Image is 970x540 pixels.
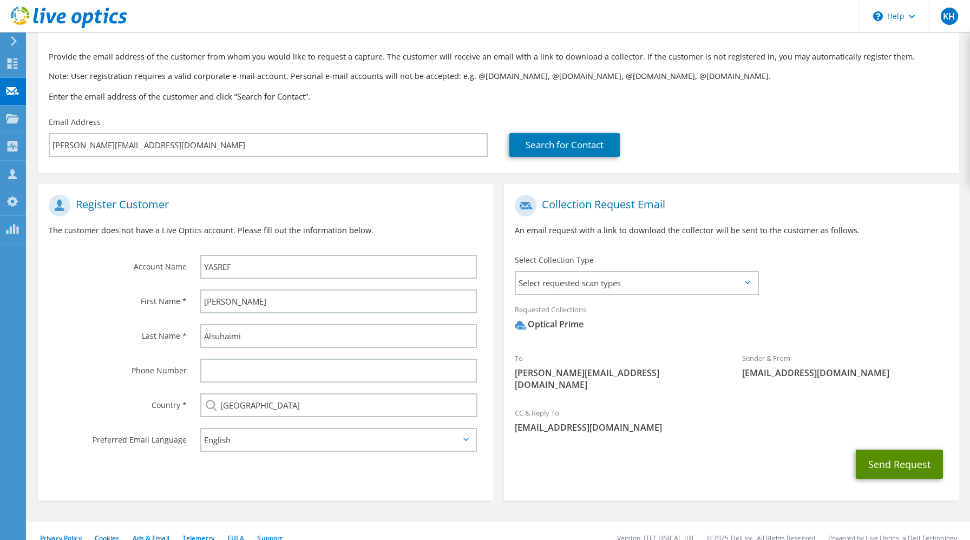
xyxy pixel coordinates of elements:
svg: \n [873,11,883,21]
span: Select requested scan types [516,272,757,294]
label: Select Collection Type [515,255,594,266]
label: Country * [49,393,187,411]
button: Send Request [856,450,943,479]
p: Note: User registration requires a valid corporate e-mail account. Personal e-mail accounts will ... [49,70,948,82]
label: First Name * [49,289,187,307]
h3: Enter the email address of the customer and click “Search for Contact”. [49,90,948,102]
span: KH [941,8,958,25]
div: CC & Reply To [504,401,959,439]
div: Requested Collections [504,298,959,341]
label: Last Name * [49,324,187,341]
h1: Register Customer [49,195,477,216]
a: Search for Contact [509,133,620,157]
p: The customer does not have a Live Optics account. Please fill out the information below. [49,225,482,236]
div: Sender & From [731,347,959,384]
p: An email request with a link to download the collector will be sent to the customer as follows. [515,225,948,236]
div: Optical Prime [515,318,584,331]
div: To [504,347,731,396]
label: Phone Number [49,359,187,376]
span: [EMAIL_ADDRESS][DOMAIN_NAME] [515,422,948,433]
span: [PERSON_NAME][EMAIL_ADDRESS][DOMAIN_NAME] [515,367,720,391]
p: Provide the email address of the customer from whom you would like to request a capture. The cust... [49,51,948,63]
span: [EMAIL_ADDRESS][DOMAIN_NAME] [742,367,948,379]
h1: Collection Request Email [515,195,943,216]
label: Account Name [49,255,187,272]
label: Preferred Email Language [49,428,187,445]
label: Email Address [49,117,101,128]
